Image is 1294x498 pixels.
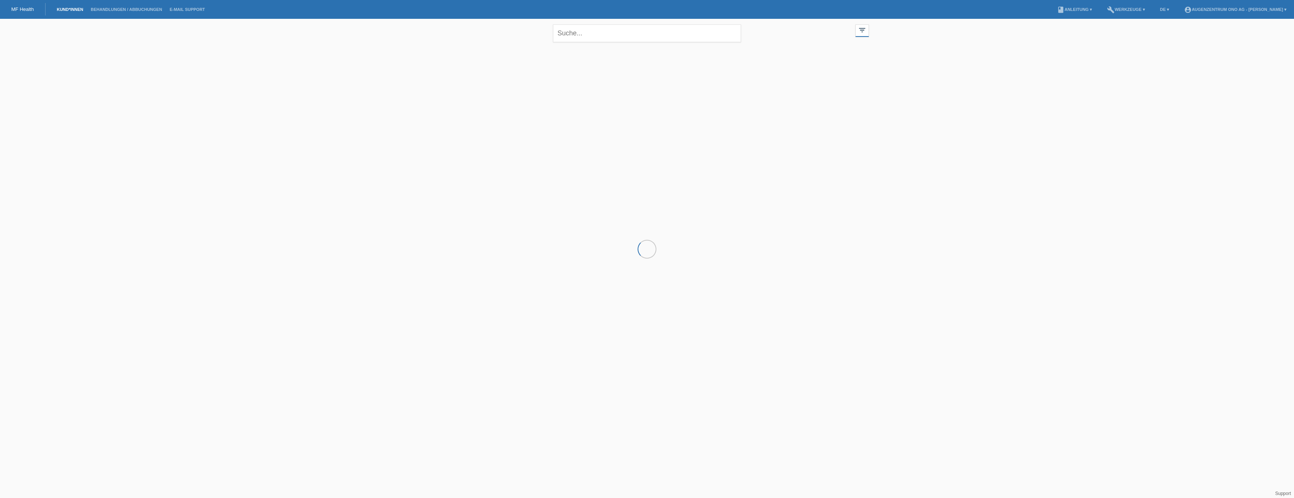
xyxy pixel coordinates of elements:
[1053,7,1096,12] a: bookAnleitung ▾
[53,7,87,12] a: Kund*innen
[858,26,866,34] i: filter_list
[1275,491,1291,496] a: Support
[1180,7,1290,12] a: account_circleAugenzentrum ONO AG - [PERSON_NAME] ▾
[166,7,209,12] a: E-Mail Support
[1156,7,1173,12] a: DE ▾
[1057,6,1065,14] i: book
[1107,6,1115,14] i: build
[1184,6,1192,14] i: account_circle
[87,7,166,12] a: Behandlungen / Abbuchungen
[553,24,741,42] input: Suche...
[1103,7,1149,12] a: buildWerkzeuge ▾
[11,6,34,12] a: MF Health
